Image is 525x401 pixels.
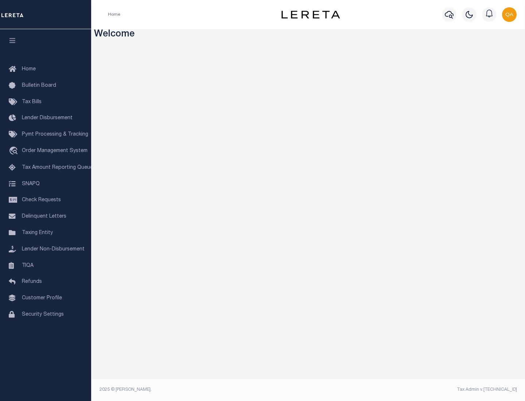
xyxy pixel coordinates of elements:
span: Lender Disbursement [22,116,73,121]
span: Bulletin Board [22,83,56,88]
div: Tax Admin v.[TECHNICAL_ID] [314,386,517,393]
span: Taxing Entity [22,230,53,235]
span: SNAPQ [22,181,40,186]
span: Delinquent Letters [22,214,66,219]
h3: Welcome [94,29,522,40]
i: travel_explore [9,147,20,156]
img: svg+xml;base64,PHN2ZyB4bWxucz0iaHR0cDovL3d3dy53My5vcmcvMjAwMC9zdmciIHBvaW50ZXItZXZlbnRzPSJub25lIi... [502,7,517,22]
span: Tax Amount Reporting Queue [22,165,93,170]
span: Order Management System [22,148,87,153]
span: Pymt Processing & Tracking [22,132,88,137]
span: TIQA [22,263,34,268]
span: Check Requests [22,198,61,203]
span: Home [22,67,36,72]
img: logo-dark.svg [281,11,340,19]
span: Refunds [22,279,42,284]
span: Lender Non-Disbursement [22,247,85,252]
span: Customer Profile [22,296,62,301]
li: Home [108,11,120,18]
span: Security Settings [22,312,64,317]
span: Tax Bills [22,100,42,105]
div: 2025 © [PERSON_NAME]. [94,386,308,393]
